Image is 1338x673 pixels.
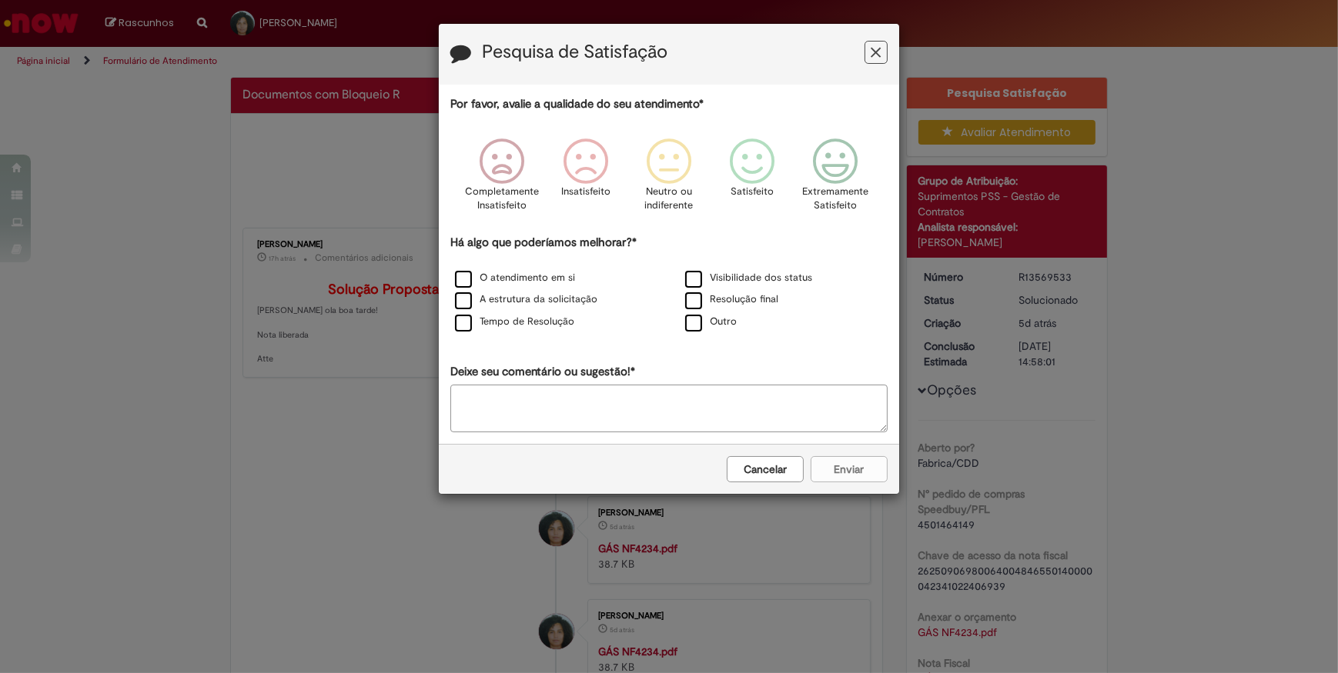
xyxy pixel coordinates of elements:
div: Neutro ou indiferente [630,127,708,232]
p: Completamente Insatisfeito [466,185,540,213]
p: Satisfeito [731,185,774,199]
p: Insatisfeito [561,185,610,199]
label: Visibilidade dos status [685,271,812,285]
div: Completamente Insatisfeito [463,127,541,232]
label: Deixe seu comentário ou sugestão!* [450,364,635,380]
p: Neutro ou indiferente [641,185,697,213]
div: Satisfeito [713,127,791,232]
button: Cancelar [727,456,804,482]
label: Pesquisa de Satisfação [482,42,667,62]
label: O atendimento em si [455,271,575,285]
div: Há algo que poderíamos melhorar?* [450,235,888,334]
div: Extremamente Satisfeito [796,127,875,232]
div: Insatisfeito [547,127,625,232]
p: Extremamente Satisfeito [802,185,868,213]
label: Tempo de Resolução [455,315,574,329]
label: Outro [685,315,737,329]
label: Resolução final [685,292,778,307]
label: A estrutura da solicitação [455,292,597,307]
label: Por favor, avalie a qualidade do seu atendimento* [450,96,704,112]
